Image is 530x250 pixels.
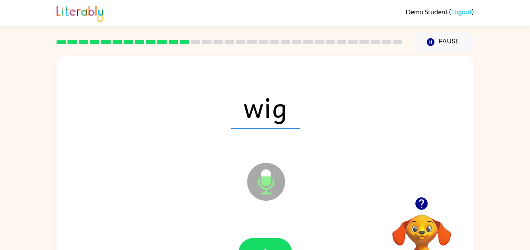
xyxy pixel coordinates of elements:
[451,8,472,16] a: Logout
[231,85,300,129] span: wig
[406,8,474,16] div: ( )
[406,8,449,16] span: Demo Student
[413,32,474,52] button: Pause
[56,3,103,22] img: Literably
